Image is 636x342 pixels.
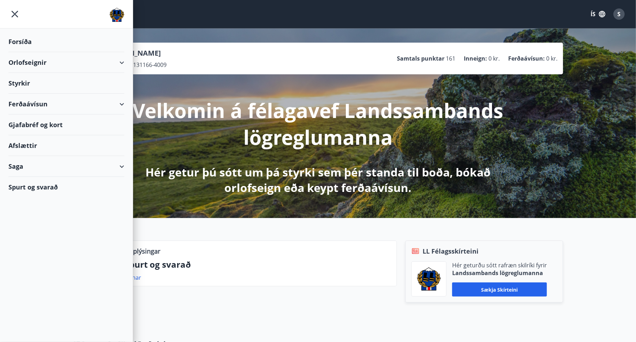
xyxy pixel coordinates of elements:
button: ÍS [587,8,609,20]
button: S [611,6,628,23]
div: Ferðaávísun [8,94,124,114]
p: Inneign : [464,55,487,62]
div: Orlofseignir [8,52,124,73]
span: LL Félagsskírteini [423,247,479,256]
p: Hér geturðu sótt rafræn skilríki fyrir [452,261,547,269]
img: union_logo [110,8,124,22]
div: Spurt og svarað [8,177,124,197]
span: 131166-4009 [133,61,167,69]
span: 0 kr. [546,55,557,62]
div: Forsíða [8,31,124,52]
img: 1cqKbADZNYZ4wXUG0EC2JmCwhQh0Y6EN22Kw4FTY.png [417,267,441,291]
p: Hér getur þú sótt um þá styrki sem þér standa til boða, bókað orlofseign eða keypt ferðaávísun. [132,164,504,195]
div: Saga [8,156,124,177]
div: Styrkir [8,73,124,94]
span: S [618,10,621,18]
p: Samtals punktar [397,55,444,62]
p: Landssambands lögreglumanna [452,269,547,277]
button: Sækja skírteini [452,282,547,297]
p: Upplýsingar [125,247,160,256]
div: Afslættir [8,135,124,156]
p: Velkomin á félagavef Landssambands lögreglumanna [132,97,504,150]
p: Ferðaávísun : [508,55,545,62]
button: menu [8,8,21,20]
p: Spurt og svarað [125,259,391,271]
span: 0 kr. [488,55,500,62]
span: 161 [446,55,455,62]
div: Gjafabréf og kort [8,114,124,135]
p: [PERSON_NAME] [104,48,167,58]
